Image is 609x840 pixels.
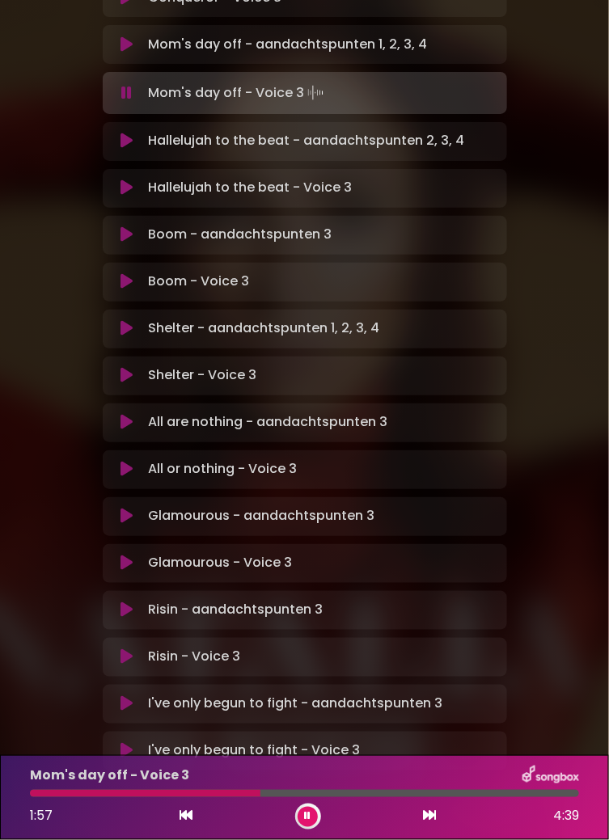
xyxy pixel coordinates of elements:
p: I've only begun to fight - aandachtspunten 3 [148,694,442,714]
p: Hallelujah to the beat - aandachtspunten 2, 3, 4 [148,132,464,151]
p: I've only begun to fight - Voice 3 [148,741,360,761]
p: Risin - Voice 3 [148,648,240,667]
p: Hallelujah to the beat - Voice 3 [148,179,352,198]
p: All are nothing - aandachtspunten 3 [148,413,387,433]
img: waveform4.gif [304,82,327,104]
span: 1:57 [30,807,53,825]
p: Shelter - Voice 3 [148,366,256,386]
img: songbox-logo-white.png [522,766,579,787]
p: Mom's day off - Voice 3 [30,766,189,786]
p: Boom - aandachtspunten 3 [148,226,332,245]
span: 4:39 [553,807,579,826]
p: Shelter - aandachtspunten 1, 2, 3, 4 [148,319,379,339]
p: All or nothing - Voice 3 [148,460,297,479]
p: Mom's day off - Voice 3 [148,82,327,104]
p: Glamourous - Voice 3 [148,554,292,573]
p: Risin - aandachtspunten 3 [148,601,323,620]
p: Boom - Voice 3 [148,272,249,292]
p: Mom's day off - aandachtspunten 1, 2, 3, 4 [148,35,427,54]
p: Glamourous - aandachtspunten 3 [148,507,374,526]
